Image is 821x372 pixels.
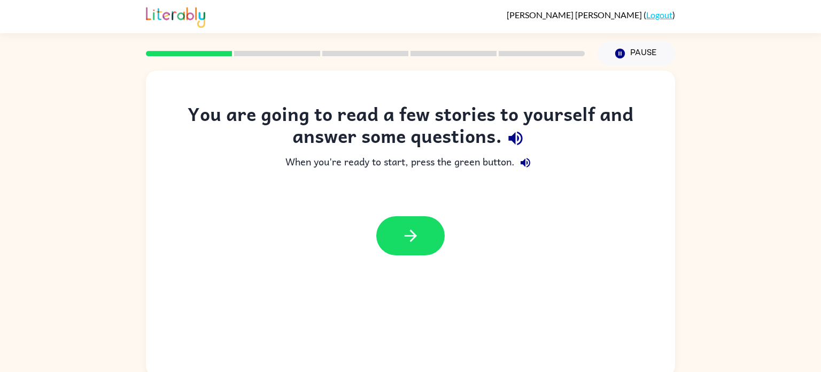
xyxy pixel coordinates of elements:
[646,10,672,20] a: Logout
[167,152,654,173] div: When you're ready to start, press the green button.
[146,4,205,28] img: Literably
[507,10,644,20] span: [PERSON_NAME] [PERSON_NAME]
[507,10,675,20] div: ( )
[598,41,675,66] button: Pause
[167,103,654,152] div: You are going to read a few stories to yourself and answer some questions.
